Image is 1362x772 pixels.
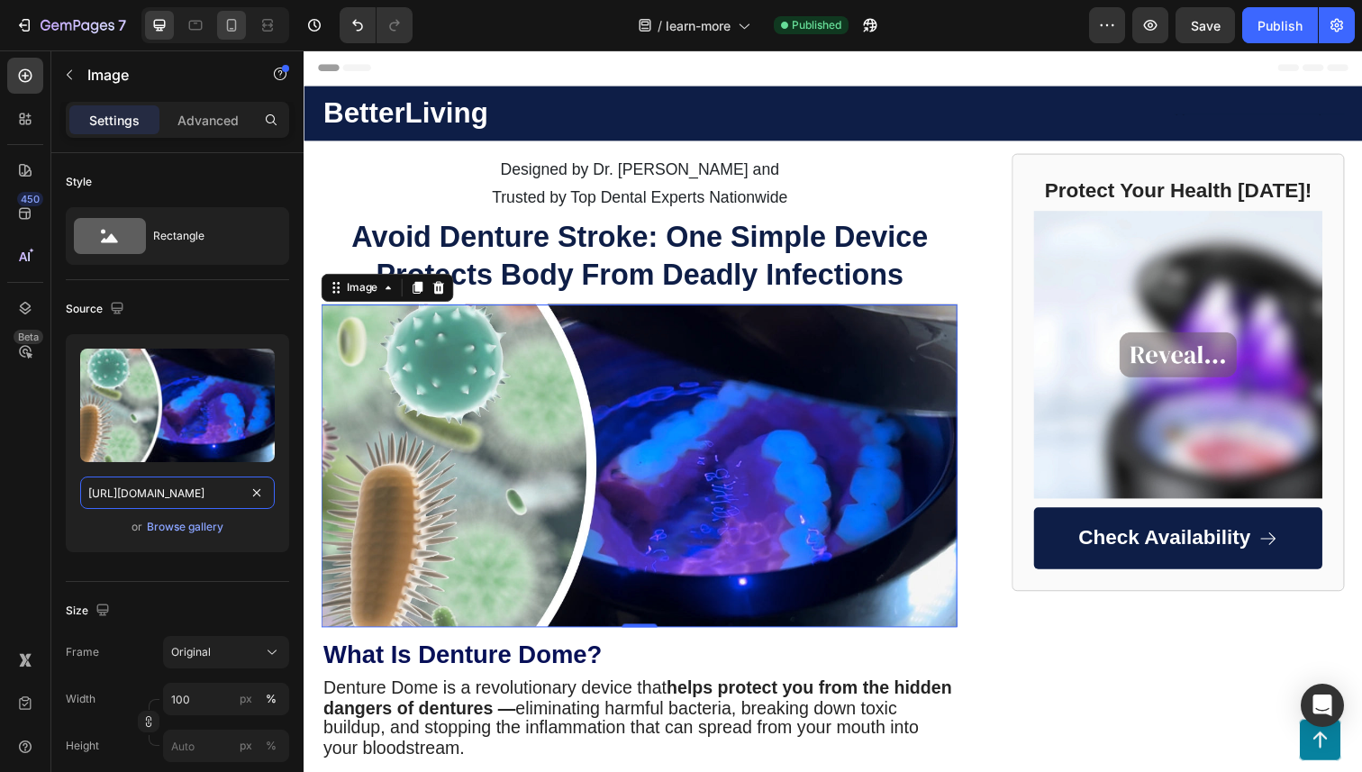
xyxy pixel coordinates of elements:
button: Save [1176,7,1235,43]
button: % [235,735,257,757]
p: Settings [89,111,140,130]
button: px [260,688,282,710]
span: or [132,516,142,538]
div: Publish [1258,16,1303,35]
button: Publish [1242,7,1318,43]
p: Check Availability [792,485,967,512]
label: Width [66,691,95,707]
button: Original [163,636,289,668]
div: 450 [17,192,43,206]
div: Undo/Redo [340,7,413,43]
span: Original [171,644,211,660]
div: Browse gallery [147,519,223,535]
p: 7 [118,14,126,36]
div: px [240,691,252,707]
label: Height [66,738,99,754]
span: / [658,16,662,35]
button: 7 [7,7,134,43]
span: learn-more [666,16,731,35]
div: Size [66,599,113,623]
button: Browse gallery [146,518,224,536]
a: Check Availability [746,467,1040,530]
div: Beta [14,330,43,344]
input: px% [163,730,289,762]
input: https://example.com/image.jpg [80,477,275,509]
div: % [266,738,277,754]
span: Published [792,17,841,33]
div: Style [66,174,92,190]
p: Image [87,64,241,86]
button: % [235,688,257,710]
span: Save [1191,18,1221,33]
img: preview-image [80,349,275,462]
div: Source [66,297,128,322]
div: % [266,691,277,707]
label: Frame [66,644,99,660]
p: Advanced [177,111,239,130]
button: px [260,735,282,757]
input: px% [163,683,289,715]
strong: helps protect you from the hidden dangers of dentures — [20,641,661,682]
span: Denture Dome is a revolutionary device that eliminating harmful bacteria, breaking down toxic bui... [20,641,661,722]
h2: Protect Your Health [DATE]! [746,128,1040,159]
img: reveal-ezgif.com-png-to-webp-converter.webp [746,164,1040,459]
div: px [240,738,252,754]
div: Open Intercom Messenger [1301,684,1344,727]
div: Rectangle [153,215,263,257]
iframe: Design area [304,50,1362,772]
